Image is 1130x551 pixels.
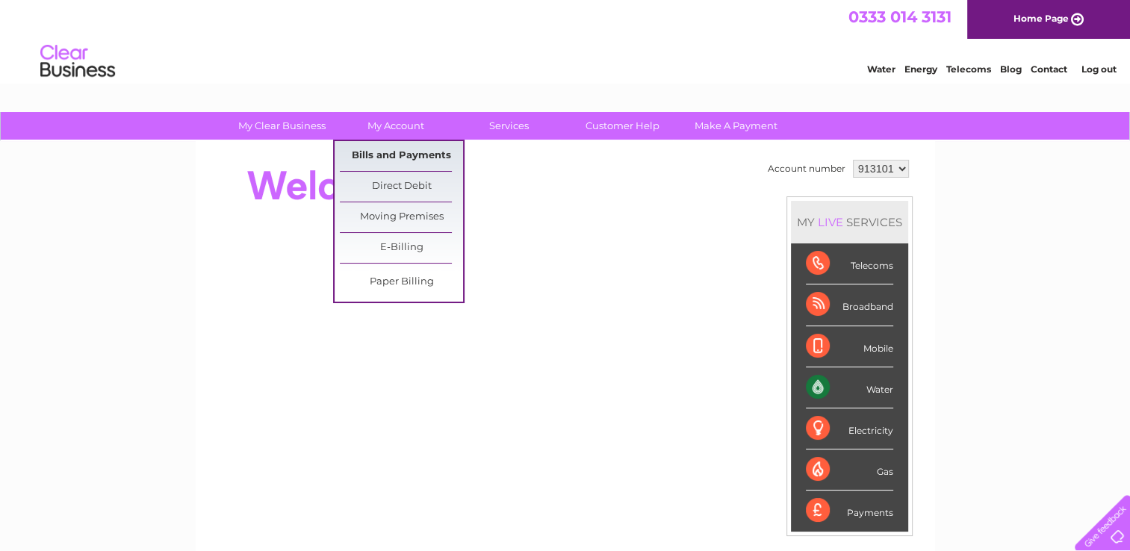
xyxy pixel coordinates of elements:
div: Broadband [806,284,893,326]
a: Moving Premises [340,202,463,232]
div: MY SERVICES [791,201,908,243]
div: Electricity [806,408,893,449]
a: Telecoms [946,63,991,75]
a: Contact [1031,63,1067,75]
a: Direct Debit [340,172,463,202]
a: Energy [904,63,937,75]
img: logo.png [40,39,116,84]
a: Log out [1081,63,1116,75]
a: 0333 014 3131 [848,7,952,26]
div: Clear Business is a trading name of Verastar Limited (registered in [GEOGRAPHIC_DATA] No. 3667643... [213,8,919,72]
div: Telecoms [806,243,893,284]
a: Make A Payment [674,112,798,140]
div: Water [806,367,893,408]
div: Mobile [806,326,893,367]
a: Blog [1000,63,1022,75]
div: LIVE [815,215,846,229]
a: Services [447,112,571,140]
a: My Clear Business [220,112,344,140]
td: Account number [764,156,849,181]
div: Gas [806,449,893,491]
a: Paper Billing [340,267,463,297]
a: My Account [334,112,457,140]
a: Customer Help [561,112,684,140]
div: Payments [806,491,893,531]
a: Water [867,63,895,75]
a: Bills and Payments [340,141,463,171]
a: E-Billing [340,233,463,263]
